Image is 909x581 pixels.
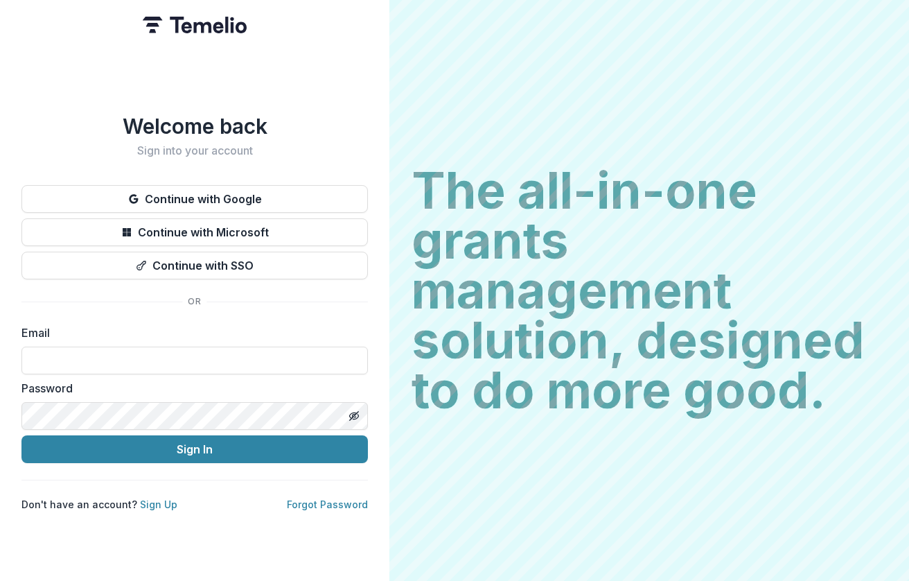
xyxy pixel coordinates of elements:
[21,252,368,279] button: Continue with SSO
[21,435,368,463] button: Sign In
[21,218,368,246] button: Continue with Microsoft
[21,324,360,341] label: Email
[21,380,360,397] label: Password
[21,497,177,512] p: Don't have an account?
[140,498,177,510] a: Sign Up
[343,405,365,427] button: Toggle password visibility
[287,498,368,510] a: Forgot Password
[21,144,368,157] h2: Sign into your account
[21,114,368,139] h1: Welcome back
[143,17,247,33] img: Temelio
[21,185,368,213] button: Continue with Google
